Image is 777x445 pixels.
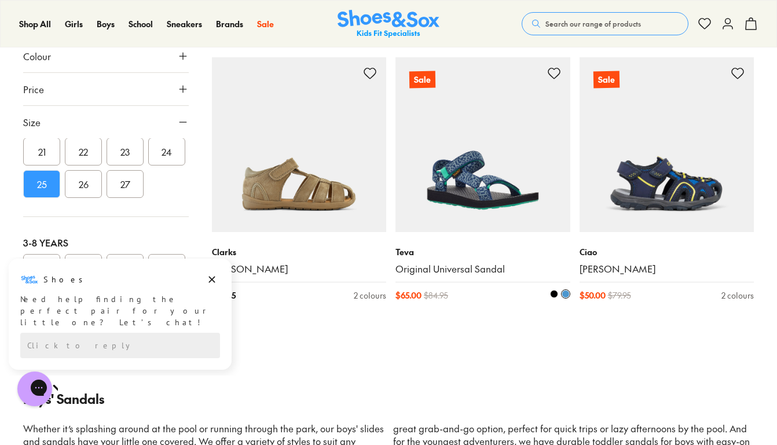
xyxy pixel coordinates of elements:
[23,82,44,95] span: Price
[354,289,386,301] div: 2 colours
[148,137,185,165] button: 24
[23,105,189,138] button: Size
[107,170,144,197] button: 27
[216,18,243,30] a: Brands
[65,18,83,30] a: Girls
[65,253,102,281] button: 29
[9,13,232,71] div: Message from Shoes. Need help finding the perfect pair for your little one? Let’s chat!
[107,253,144,281] button: 30
[167,18,202,30] a: Sneakers
[257,18,274,30] a: Sale
[20,76,220,101] div: Reply to the campaigns
[9,2,232,113] div: Campaign message
[545,19,641,29] span: Search our range of products
[65,137,102,165] button: 22
[19,18,51,30] a: Shop All
[23,170,60,197] button: 25
[395,57,570,232] a: Sale
[395,263,570,275] a: Original Universal Sandal
[65,170,102,197] button: 26
[721,289,754,301] div: 2 colours
[23,137,60,165] button: 21
[395,246,570,258] p: Teva
[12,367,58,410] iframe: Gorgias live chat messenger
[23,253,60,281] button: 28
[338,10,439,38] a: Shoes & Sox
[212,263,387,275] a: [PERSON_NAME]
[97,18,115,30] a: Boys
[338,10,439,38] img: SNS_Logo_Responsive.svg
[129,18,153,30] a: School
[23,115,41,128] span: Size
[23,72,189,105] button: Price
[23,49,51,62] span: Colour
[23,389,754,409] p: Boys' Sandals
[580,246,754,258] p: Ciao
[23,235,189,249] div: 3-8 Years
[212,246,387,258] p: Clarks
[593,71,619,89] p: Sale
[522,12,688,35] button: Search our range of products
[580,263,754,275] a: [PERSON_NAME]
[395,289,422,301] span: $ 65.00
[424,289,448,301] span: $ 84.95
[20,13,39,32] img: Shoes logo
[580,57,754,232] a: Sale
[107,137,144,165] button: 23
[43,17,89,28] h3: Shoes
[20,36,220,71] div: Need help finding the perfect pair for your little one? Let’s chat!
[148,253,185,281] button: 31
[409,70,436,89] p: Sale
[23,39,189,72] button: Colour
[580,289,606,301] span: $ 50.00
[204,14,220,31] button: Dismiss campaign
[608,289,631,301] span: $ 79.95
